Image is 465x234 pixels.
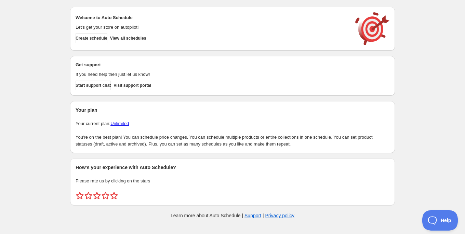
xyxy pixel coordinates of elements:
p: Please rate us by clicking on the stars [76,178,389,184]
p: Your current plan: [76,120,389,127]
h2: Get support [76,61,348,68]
iframe: Toggle Customer Support [422,210,458,231]
a: Privacy policy [265,213,295,218]
h2: How's your experience with Auto Schedule? [76,164,389,171]
button: View all schedules [110,33,146,43]
p: You're on the best plan! You can schedule price changes. You can schedule multiple products or en... [76,134,389,148]
a: Unlimited [110,121,129,126]
p: If you need help then just let us know! [76,71,348,78]
a: Visit support portal [114,81,151,90]
span: Visit support portal [114,83,151,88]
a: Start support chat [76,81,111,90]
p: Learn more about Auto Schedule | | [171,212,294,219]
span: Start support chat [76,83,111,88]
a: Support [244,213,261,218]
button: Create schedule [76,33,107,43]
span: View all schedules [110,36,146,41]
p: Let's get your store on autopilot! [76,24,348,31]
h2: Welcome to Auto Schedule [76,14,348,21]
span: Create schedule [76,36,107,41]
h2: Your plan [76,107,389,113]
